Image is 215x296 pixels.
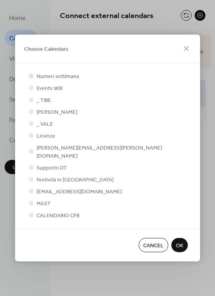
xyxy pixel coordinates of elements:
[36,132,55,140] span: Licenze
[36,144,188,160] span: [PERSON_NAME][EMAIL_ADDRESS][PERSON_NAME][DOMAIN_NAME]
[143,242,164,250] span: Cancel
[139,238,168,252] button: Cancel
[36,176,114,184] span: Festività in [GEOGRAPHIC_DATA]
[36,120,53,128] span: _ VALE
[176,242,183,250] span: OK
[36,164,67,172] span: Supporto DT
[36,212,79,220] span: CALENDARIO CFB
[36,188,122,196] span: [EMAIL_ADDRESS][DOMAIN_NAME]
[36,85,63,93] span: Events WIX
[24,45,68,53] span: Choose Calendars
[171,238,188,252] button: OK
[36,96,51,105] span: _ TIBE
[36,73,79,81] span: Numeri settimana
[36,108,77,116] span: [PERSON_NAME]
[36,200,51,208] span: MAST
